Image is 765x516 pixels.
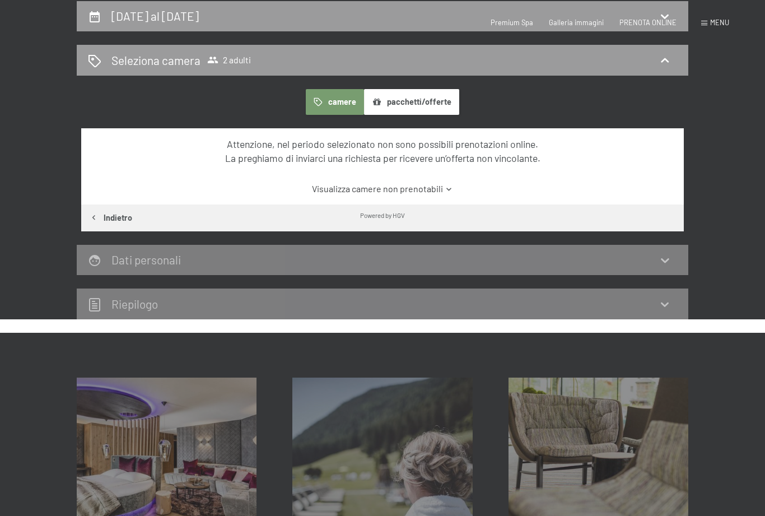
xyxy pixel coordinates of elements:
[619,18,677,27] a: PRENOTA ONLINE
[364,89,459,115] button: pacchetti/offerte
[111,52,200,68] h2: Seleziona camera
[710,18,729,27] span: Menu
[306,89,364,115] button: camere
[491,18,533,27] a: Premium Spa
[360,211,405,220] div: Powered by HGV
[111,9,199,23] h2: [DATE] al [DATE]
[111,253,181,267] h2: Dati personali
[81,204,140,231] button: Indietro
[111,297,158,311] h2: Riepilogo
[207,54,251,66] span: 2 adulti
[99,137,665,165] div: Attenzione, nel periodo selezionato non sono possibili prenotazioni online. La preghiamo di invia...
[549,18,604,27] a: Galleria immagini
[99,183,665,195] a: Visualizza camere non prenotabili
